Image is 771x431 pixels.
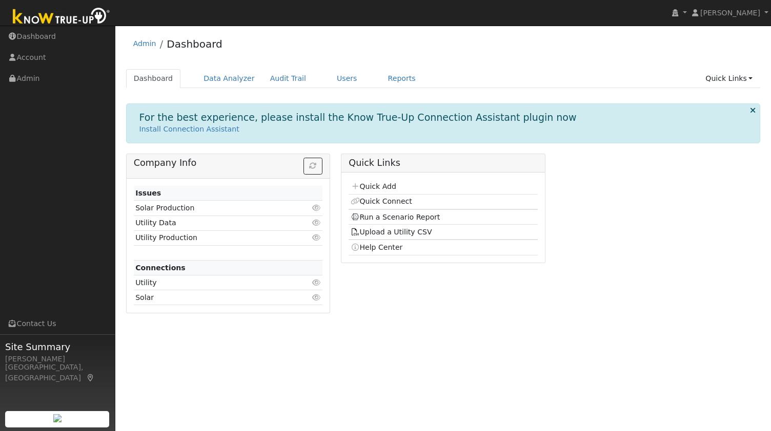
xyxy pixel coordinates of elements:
[134,290,292,305] td: Solar
[53,414,62,422] img: retrieve
[134,216,292,230] td: Utility Data
[135,189,161,197] strong: Issues
[312,234,321,241] i: Click to view
[312,204,321,211] i: Click to view
[134,230,292,245] td: Utility Production
[5,340,110,354] span: Site Summary
[5,354,110,364] div: [PERSON_NAME]
[351,213,440,221] a: Run a Scenario Report
[312,219,321,226] i: Click to view
[8,6,115,29] img: Know True-Up
[698,69,760,88] a: Quick Links
[351,228,432,236] a: Upload a Utility CSV
[329,69,365,88] a: Users
[700,9,760,17] span: [PERSON_NAME]
[196,69,262,88] a: Data Analyzer
[133,39,156,48] a: Admin
[134,275,292,290] td: Utility
[351,243,403,251] a: Help Center
[139,125,239,133] a: Install Connection Assistant
[349,158,537,168] h5: Quick Links
[380,69,423,88] a: Reports
[312,294,321,301] i: Click to view
[126,69,181,88] a: Dashboard
[167,38,222,50] a: Dashboard
[135,264,186,272] strong: Connections
[134,158,322,168] h5: Company Info
[351,197,412,205] a: Quick Connect
[5,362,110,383] div: [GEOGRAPHIC_DATA], [GEOGRAPHIC_DATA]
[86,374,95,382] a: Map
[139,112,577,123] h1: For the best experience, please install the Know True-Up Connection Assistant plugin now
[262,69,314,88] a: Audit Trail
[351,182,396,190] a: Quick Add
[134,201,292,216] td: Solar Production
[312,279,321,286] i: Click to view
